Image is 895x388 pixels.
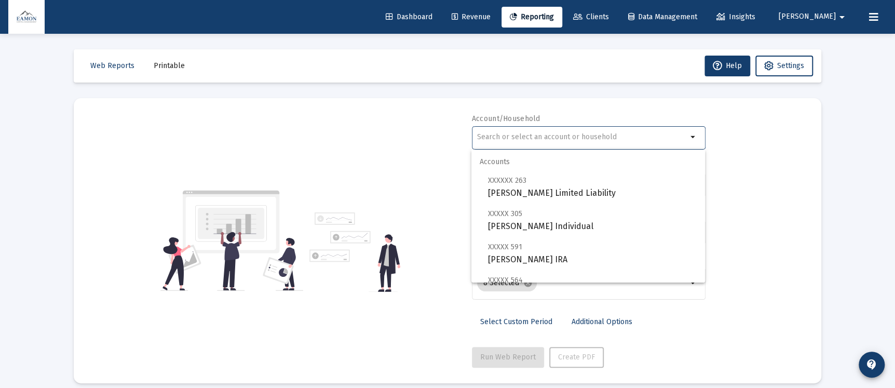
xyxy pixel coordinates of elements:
[501,7,562,28] a: Reporting
[572,317,632,326] span: Additional Options
[573,12,609,21] span: Clients
[510,12,554,21] span: Reporting
[480,353,536,362] span: Run Web Report
[443,7,499,28] a: Revenue
[549,347,604,368] button: Create PDF
[488,240,697,266] span: [PERSON_NAME] IRA
[704,56,750,76] button: Help
[628,12,697,21] span: Data Management
[145,56,193,76] button: Printable
[472,347,544,368] button: Run Web Report
[687,131,700,143] mat-icon: arrow_drop_down
[90,61,134,70] span: Web Reports
[558,353,595,362] span: Create PDF
[386,12,432,21] span: Dashboard
[766,6,861,27] button: [PERSON_NAME]
[82,56,143,76] button: Web Reports
[452,12,491,21] span: Revenue
[488,174,697,199] span: [PERSON_NAME] Limited Liability
[488,176,526,185] span: XXXXXX 263
[488,209,522,218] span: XXXXX 305
[16,7,37,28] img: Dashboard
[523,278,533,288] mat-icon: cancel
[154,61,185,70] span: Printable
[716,12,755,21] span: Insights
[708,7,764,28] a: Insights
[480,317,552,326] span: Select Custom Period
[565,7,617,28] a: Clients
[687,277,700,289] mat-icon: arrow_drop_down
[713,61,742,70] span: Help
[488,276,523,285] span: XXXXX 564
[836,7,848,28] mat-icon: arrow_drop_down
[477,273,687,293] mat-chip-list: Selection
[755,56,813,76] button: Settings
[477,133,687,141] input: Search or select an account or household
[865,358,878,371] mat-icon: contact_support
[309,212,400,292] img: reporting-alt
[488,207,697,233] span: [PERSON_NAME] Individual
[160,189,303,292] img: reporting
[471,150,705,175] span: Accounts
[377,7,441,28] a: Dashboard
[488,243,522,251] span: XXXXX 591
[477,275,537,291] mat-chip: 8 Selected
[620,7,706,28] a: Data Management
[777,61,804,70] span: Settings
[488,274,697,299] span: [PERSON_NAME] [PERSON_NAME]
[779,12,836,21] span: [PERSON_NAME]
[472,114,540,123] label: Account/Household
